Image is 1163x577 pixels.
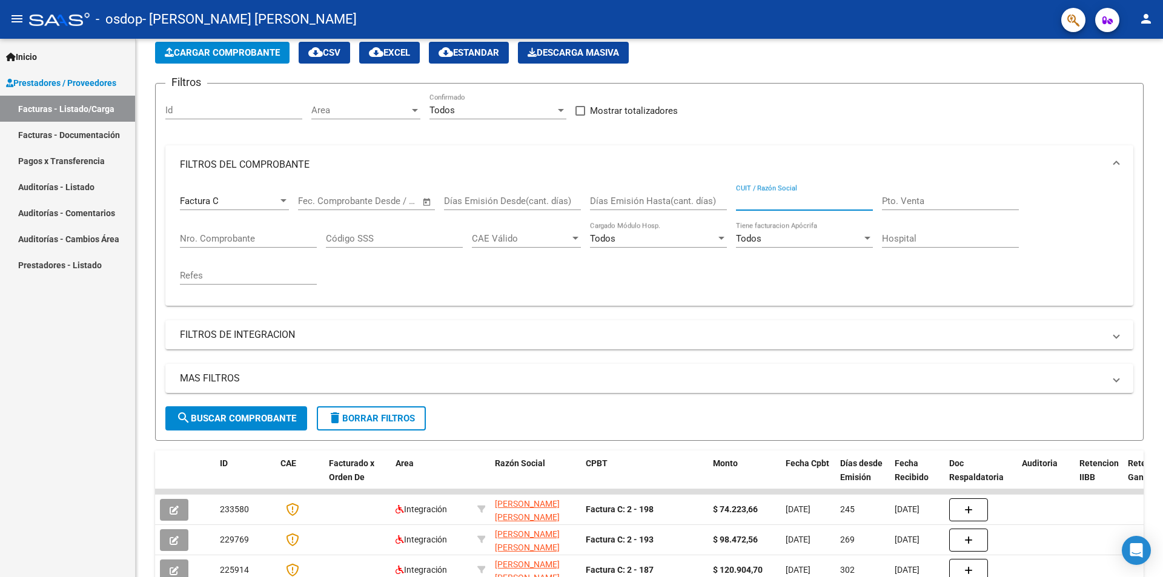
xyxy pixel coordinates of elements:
button: CSV [299,42,350,64]
span: CAE [280,458,296,468]
datatable-header-cell: Monto [708,450,781,504]
span: [DATE] [895,535,919,544]
span: Todos [590,233,615,244]
span: Integración [396,504,447,514]
span: - [PERSON_NAME] [PERSON_NAME] [142,6,357,33]
span: Descarga Masiva [528,47,619,58]
span: [PERSON_NAME] [PERSON_NAME] [495,529,560,553]
span: 229769 [220,535,249,544]
mat-icon: cloud_download [439,45,453,59]
button: Open calendar [420,195,434,209]
span: Estandar [439,47,499,58]
button: Buscar Comprobante [165,406,307,430]
input: Fecha fin [358,196,417,206]
span: [DATE] [786,565,810,575]
strong: Factura C: 2 - 198 [586,504,654,514]
button: Borrar Filtros [317,406,426,430]
span: Cargar Comprobante [165,47,280,58]
strong: $ 74.223,66 [713,504,758,514]
div: FILTROS DEL COMPROBANTE [165,184,1133,306]
span: Fecha Cpbt [786,458,829,468]
span: 245 [840,504,855,514]
span: CAE Válido [472,233,570,244]
datatable-header-cell: CAE [276,450,324,504]
mat-panel-title: FILTROS DEL COMPROBANTE [180,158,1104,171]
span: - osdop [96,6,142,33]
strong: Factura C: 2 - 187 [586,565,654,575]
span: CPBT [586,458,608,468]
div: Open Intercom Messenger [1122,536,1151,565]
datatable-header-cell: Días desde Emisión [835,450,890,504]
span: Razón Social [495,458,545,468]
datatable-header-cell: CPBT [581,450,708,504]
app-download-masive: Descarga masiva de comprobantes (adjuntos) [518,42,629,64]
span: Integración [396,535,447,544]
span: Todos [736,233,761,244]
button: EXCEL [359,42,420,64]
mat-icon: delete [328,410,342,425]
datatable-header-cell: Retencion IIBB [1075,450,1123,504]
button: Descarga Masiva [518,42,629,64]
span: [DATE] [895,504,919,514]
datatable-header-cell: Auditoria [1017,450,1075,504]
span: [PERSON_NAME] [PERSON_NAME] [495,499,560,523]
mat-icon: cloud_download [369,45,383,59]
span: 233580 [220,504,249,514]
mat-icon: search [176,410,191,425]
div: 27167283786 [495,497,576,523]
datatable-header-cell: Fecha Cpbt [781,450,835,504]
mat-icon: person [1139,12,1153,26]
span: ID [220,458,228,468]
span: [DATE] [786,504,810,514]
span: Auditoria [1022,458,1058,468]
datatable-header-cell: Doc Respaldatoria [944,450,1017,504]
strong: $ 98.472,56 [713,535,758,544]
span: Todos [429,105,455,116]
mat-panel-title: FILTROS DE INTEGRACION [180,328,1104,341]
span: Fecha Recibido [895,458,929,482]
span: Factura C [180,196,219,206]
span: Doc Respaldatoria [949,458,1004,482]
mat-icon: cloud_download [308,45,323,59]
span: 269 [840,535,855,544]
span: [DATE] [786,535,810,544]
span: Mostrar totalizadores [590,104,678,118]
mat-panel-title: MAS FILTROS [180,372,1104,385]
span: CSV [308,47,340,58]
mat-expansion-panel-header: FILTROS DE INTEGRACION [165,320,1133,349]
datatable-header-cell: Fecha Recibido [890,450,944,504]
mat-icon: menu [10,12,24,26]
span: Area [396,458,414,468]
strong: Factura C: 2 - 193 [586,535,654,544]
span: 225914 [220,565,249,575]
datatable-header-cell: Area [391,450,472,504]
span: Area [311,105,409,116]
span: Facturado x Orden De [329,458,374,482]
datatable-header-cell: Razón Social [490,450,581,504]
span: EXCEL [369,47,410,58]
strong: $ 120.904,70 [713,565,763,575]
mat-expansion-panel-header: MAS FILTROS [165,364,1133,393]
span: Inicio [6,50,37,64]
datatable-header-cell: ID [215,450,276,504]
span: [DATE] [895,565,919,575]
div: 27167283786 [495,527,576,553]
button: Estandar [429,42,509,64]
span: Borrar Filtros [328,413,415,424]
span: Monto [713,458,738,468]
datatable-header-cell: Facturado x Orden De [324,450,391,504]
span: Integración [396,565,447,575]
h3: Filtros [165,74,207,91]
span: Prestadores / Proveedores [6,76,116,90]
span: 302 [840,565,855,575]
mat-expansion-panel-header: FILTROS DEL COMPROBANTE [165,145,1133,184]
button: Cargar Comprobante [155,42,290,64]
span: Retencion IIBB [1079,458,1119,482]
input: Fecha inicio [298,196,347,206]
span: Buscar Comprobante [176,413,296,424]
span: Días desde Emisión [840,458,883,482]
